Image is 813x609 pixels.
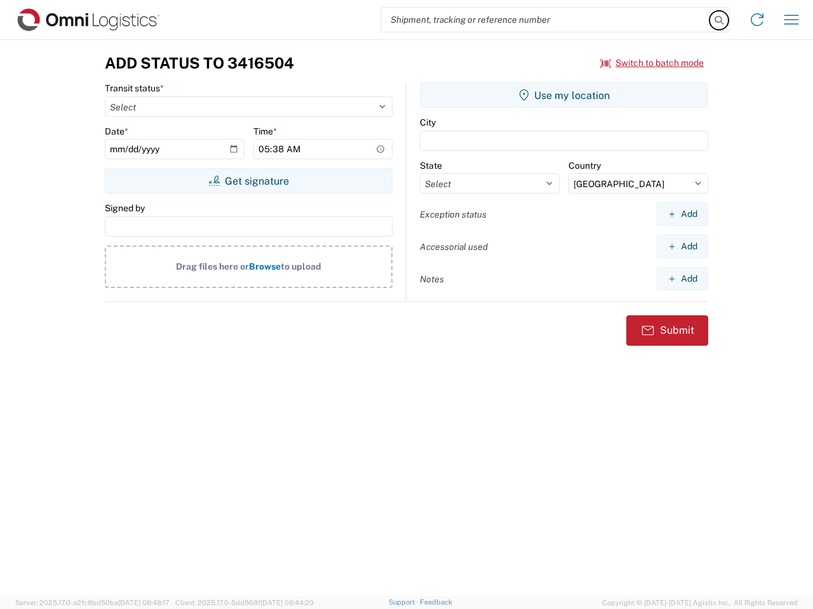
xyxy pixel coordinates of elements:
label: Time [253,126,277,137]
label: Accessorial used [420,241,488,252]
label: Country [568,160,601,171]
button: Get signature [105,168,393,193]
span: Server: 2025.17.0-a2fc8bd50ba [15,599,170,606]
label: Signed by [105,202,145,214]
button: Add [657,267,708,291]
a: Support [389,598,420,606]
span: Client: 2025.17.0-5dd568f [175,599,314,606]
button: Add [657,202,708,226]
span: [DATE] 08:48:17 [118,599,170,606]
span: Browse [249,261,281,272]
label: Date [105,126,128,137]
button: Switch to batch mode [600,53,704,74]
h3: Add Status to 3416504 [105,54,294,72]
a: Feedback [420,598,452,606]
label: City [420,117,436,128]
button: Submit [626,315,708,346]
button: Add [657,235,708,258]
span: Drag files here or [176,261,249,272]
label: Transit status [105,82,164,94]
input: Shipment, tracking or reference number [381,8,710,32]
label: Exception status [420,209,487,220]
span: [DATE] 08:44:20 [260,599,314,606]
label: State [420,160,442,171]
span: Copyright © [DATE]-[DATE] Agistix Inc., All Rights Reserved [602,597,798,608]
label: Notes [420,273,444,285]
button: Use my location [420,82,708,108]
span: to upload [281,261,321,272]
